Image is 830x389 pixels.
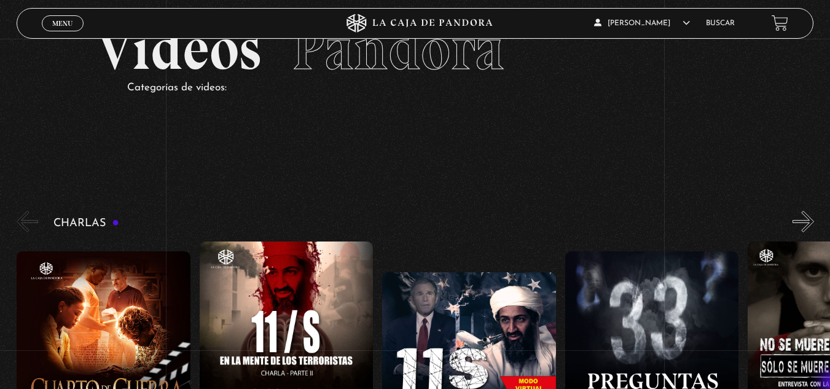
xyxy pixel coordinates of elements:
span: Pandora [292,14,504,84]
span: Cerrar [48,29,77,38]
button: Next [793,211,814,232]
h3: Charlas [53,218,119,229]
h2: Videos [96,20,734,79]
span: [PERSON_NAME] [594,20,690,27]
p: Categorías de videos: [127,79,734,98]
a: View your shopping cart [772,15,788,31]
span: Menu [52,20,72,27]
a: Buscar [706,20,735,27]
button: Previous [17,211,38,232]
